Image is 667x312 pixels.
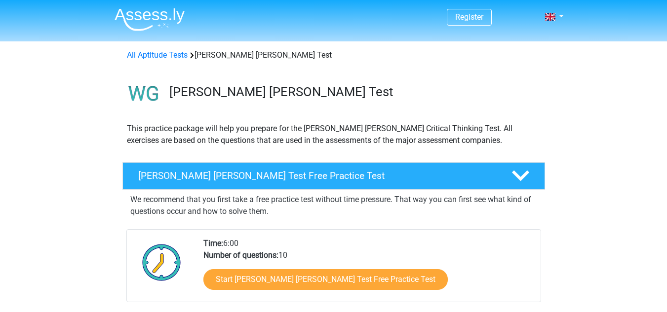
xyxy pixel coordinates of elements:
p: This practice package will help you prepare for the [PERSON_NAME] [PERSON_NAME] Critical Thinking... [127,123,541,146]
img: Assessly [115,8,185,31]
img: Clock [137,238,187,287]
a: [PERSON_NAME] [PERSON_NAME] Test Free Practice Test [118,162,549,190]
img: watson glaser test [123,73,165,115]
h3: [PERSON_NAME] [PERSON_NAME] Test [169,84,537,100]
div: 6:00 10 [196,238,540,302]
a: Start [PERSON_NAME] [PERSON_NAME] Test Free Practice Test [203,269,448,290]
b: Number of questions: [203,250,278,260]
div: [PERSON_NAME] [PERSON_NAME] Test [123,49,545,61]
p: We recommend that you first take a free practice test without time pressure. That way you can fir... [130,194,537,217]
a: Register [455,12,483,22]
h4: [PERSON_NAME] [PERSON_NAME] Test Free Practice Test [138,170,496,181]
b: Time: [203,239,223,248]
a: All Aptitude Tests [127,50,188,60]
